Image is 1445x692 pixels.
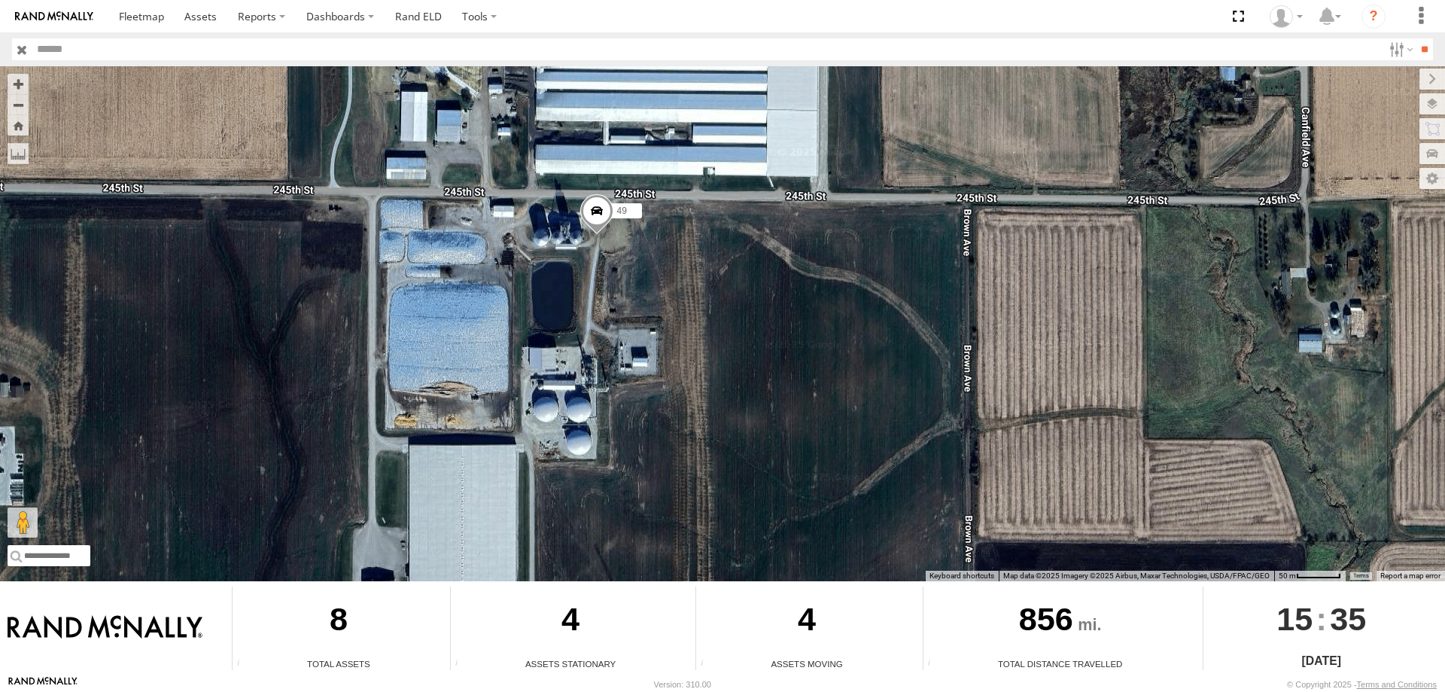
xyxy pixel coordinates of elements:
[696,659,719,670] div: Total number of assets current in transit.
[1203,587,1440,651] div: :
[1353,572,1369,578] a: Terms (opens in new tab)
[8,677,78,692] a: Visit our Website
[8,615,202,641] img: Rand McNally
[233,657,445,670] div: Total Assets
[929,571,994,581] button: Keyboard shortcuts
[8,508,38,538] button: Drag Pegman onto the map to open Street View
[1276,587,1313,651] span: 15
[1330,587,1366,651] span: 35
[923,587,1197,657] div: 856
[1003,572,1270,580] span: Map data ©2025 Imagery ©2025 Airbus, Maxar Technologies, USDA/FPAC/GEO
[696,587,917,657] div: 4
[233,587,445,657] div: 8
[1357,680,1437,689] a: Terms and Conditions
[8,115,29,136] button: Zoom Home
[1274,571,1346,581] button: Map Scale: 50 m per 56 pixels
[1361,5,1386,29] i: ?
[1383,38,1416,60] label: Search Filter Options
[15,11,93,22] img: rand-logo.svg
[923,657,1197,670] div: Total Distance Travelled
[1279,572,1296,580] span: 50 m
[233,659,255,670] div: Total number of Enabled Assets
[1419,168,1445,189] label: Map Settings
[1203,652,1440,670] div: [DATE]
[451,657,690,670] div: Assets Stationary
[8,94,29,115] button: Zoom out
[451,587,690,657] div: 4
[8,143,29,164] label: Measure
[451,659,473,670] div: Total number of assets current stationary.
[1264,5,1308,28] div: Chase Tanke
[8,74,29,94] button: Zoom in
[654,680,711,689] div: Version: 310.00
[923,659,946,670] div: Total distance travelled by all assets within specified date range and applied filters
[696,657,917,670] div: Assets Moving
[1287,680,1437,689] div: © Copyright 2025 -
[1380,572,1440,580] a: Report a map error
[616,206,626,216] span: 49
